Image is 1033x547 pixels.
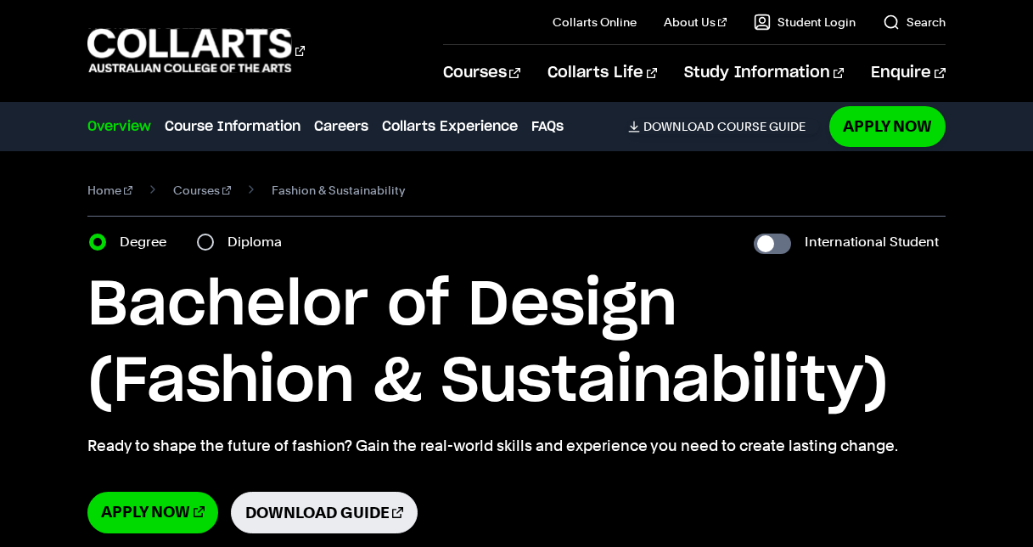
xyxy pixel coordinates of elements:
[443,45,520,101] a: Courses
[314,116,368,137] a: Careers
[87,116,151,137] a: Overview
[120,230,177,254] label: Degree
[165,116,300,137] a: Course Information
[87,434,945,458] p: Ready to shape the future of fashion? Gain the real-world skills and experience you need to creat...
[829,106,946,146] a: Apply Now
[754,14,856,31] a: Student Login
[628,119,819,134] a: DownloadCourse Guide
[547,45,657,101] a: Collarts Life
[87,26,305,75] div: Go to homepage
[664,14,727,31] a: About Us
[173,178,231,202] a: Courses
[883,14,946,31] a: Search
[382,116,518,137] a: Collarts Experience
[553,14,637,31] a: Collarts Online
[87,178,132,202] a: Home
[684,45,844,101] a: Study Information
[643,119,714,134] span: Download
[231,492,418,533] a: Download Guide
[805,230,939,254] label: International Student
[227,230,292,254] label: Diploma
[87,492,217,533] a: Apply Now
[272,178,405,202] span: Fashion & Sustainability
[531,116,564,137] a: FAQs
[871,45,945,101] a: Enquire
[87,268,945,420] h1: Bachelor of Design (Fashion & Sustainability)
